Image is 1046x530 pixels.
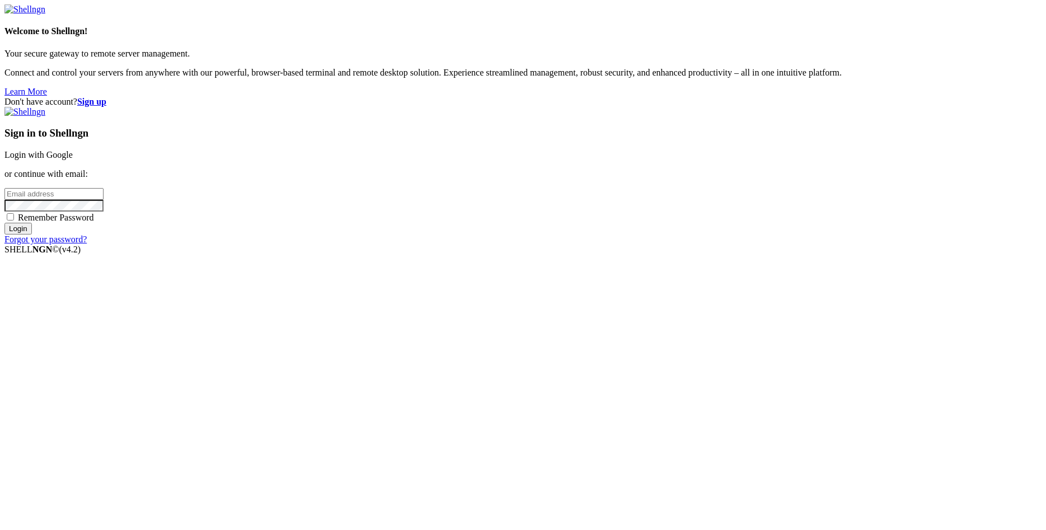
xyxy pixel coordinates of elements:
img: Shellngn [4,107,45,117]
a: Sign up [77,97,106,106]
p: Your secure gateway to remote server management. [4,49,1042,59]
b: NGN [32,245,53,254]
div: Don't have account? [4,97,1042,107]
a: Forgot your password? [4,234,87,244]
a: Login with Google [4,150,73,160]
img: Shellngn [4,4,45,15]
input: Login [4,223,32,234]
span: Remember Password [18,213,94,222]
h3: Sign in to Shellngn [4,127,1042,139]
p: or continue with email: [4,169,1042,179]
p: Connect and control your servers from anywhere with our powerful, browser-based terminal and remo... [4,68,1042,78]
a: Learn More [4,87,47,96]
input: Email address [4,188,104,200]
h4: Welcome to Shellngn! [4,26,1042,36]
span: SHELL © [4,245,81,254]
input: Remember Password [7,213,14,221]
span: 4.2.0 [59,245,81,254]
